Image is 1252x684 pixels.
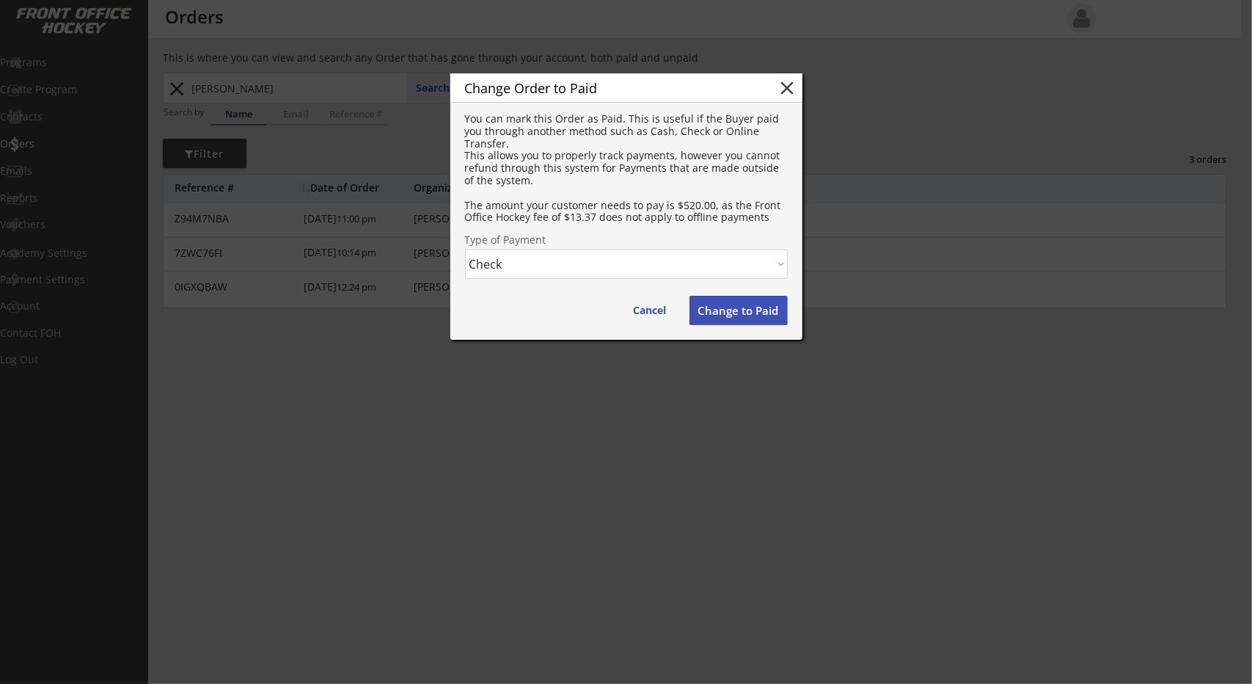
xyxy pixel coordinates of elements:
[619,296,681,325] button: Cancel
[465,113,788,224] div: You can mark this Order as Paid. This is useful if the Buyer paid you through another method such...
[465,235,788,245] div: Type of Payment
[689,296,788,325] button: Change to Paid
[465,81,754,95] div: Change Order to Paid
[777,77,799,99] button: close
